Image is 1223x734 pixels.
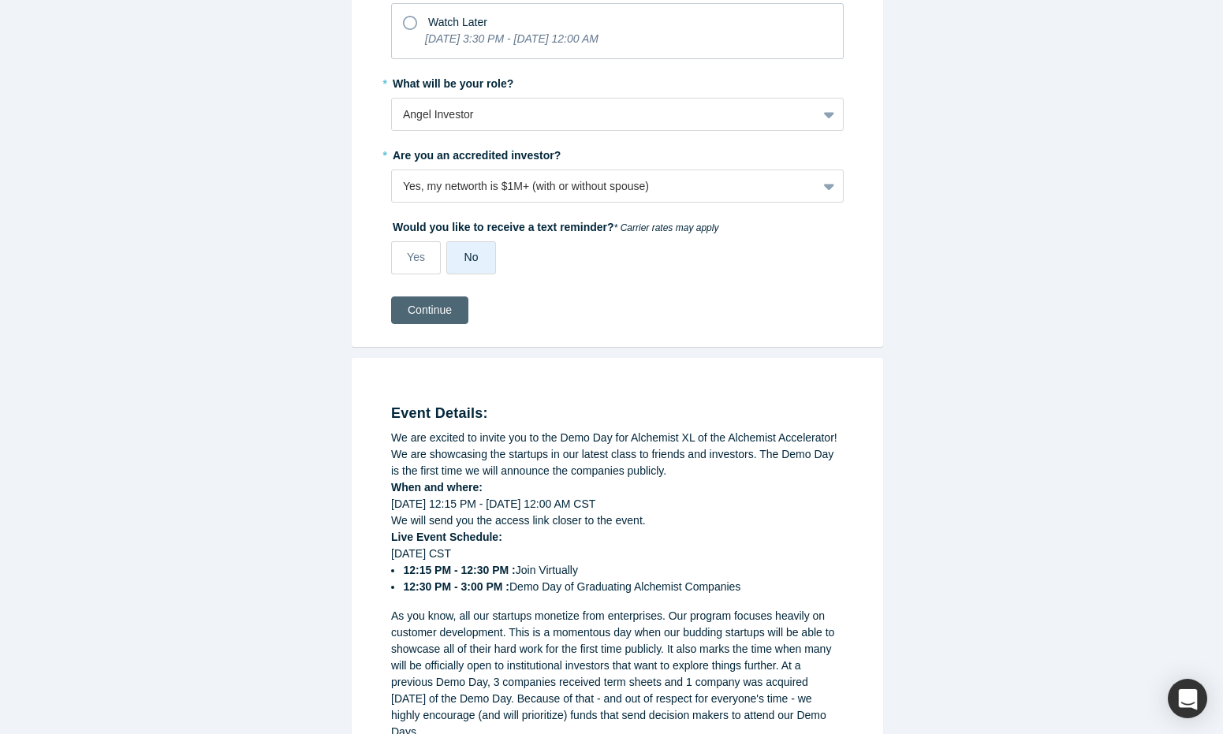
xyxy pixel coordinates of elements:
[391,296,468,324] button: Continue
[428,16,487,28] span: Watch Later
[391,512,844,529] div: We will send you the access link closer to the event.
[403,564,515,576] strong: 12:15 PM - 12:30 PM :
[407,251,425,263] span: Yes
[403,579,844,595] li: Demo Day of Graduating Alchemist Companies
[391,405,488,421] strong: Event Details:
[464,251,479,263] span: No
[391,430,844,446] div: We are excited to invite you to the Demo Day for Alchemist XL of the Alchemist Accelerator!
[391,70,844,92] label: What will be your role?
[391,446,844,479] div: We are showcasing the startups in our latest class to friends and investors. The Demo Day is the ...
[391,142,844,164] label: Are you an accredited investor?
[391,531,502,543] strong: Live Event Schedule:
[391,546,844,595] div: [DATE] CST
[614,222,719,233] em: * Carrier rates may apply
[403,580,509,593] strong: 12:30 PM - 3:00 PM :
[403,562,844,579] li: Join Virtually
[391,214,844,236] label: Would you like to receive a text reminder?
[403,178,806,195] div: Yes, my networth is $1M+ (with or without spouse)
[391,481,483,494] strong: When and where:
[391,496,844,512] div: [DATE] 12:15 PM - [DATE] 12:00 AM CST
[425,32,598,45] i: [DATE] 3:30 PM - [DATE] 12:00 AM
